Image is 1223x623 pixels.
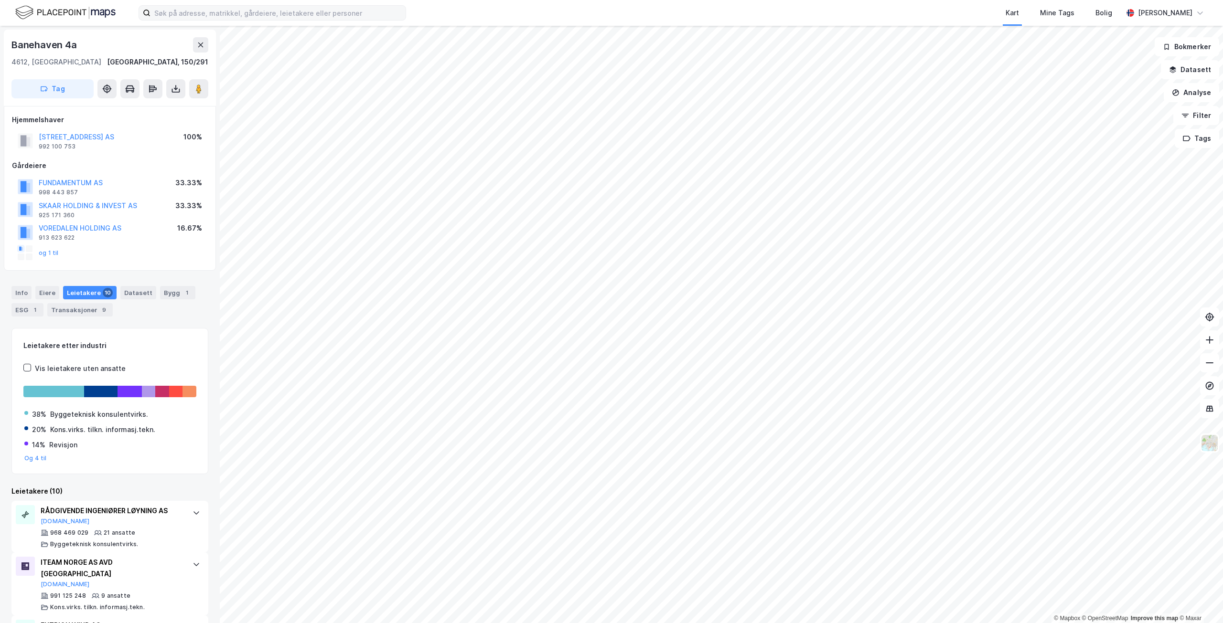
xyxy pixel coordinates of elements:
a: Improve this map [1131,615,1178,622]
div: Info [11,286,32,299]
div: Transaksjoner [47,303,113,317]
img: logo.f888ab2527a4732fd821a326f86c7f29.svg [15,4,116,21]
div: Leietakere etter industri [23,340,196,351]
div: 16.67% [177,222,202,234]
div: Bolig [1095,7,1112,19]
button: [DOMAIN_NAME] [41,517,90,525]
iframe: Chat Widget [1175,577,1223,623]
button: Datasett [1161,60,1219,79]
div: 38% [32,409,46,420]
div: 992 100 753 [39,143,75,150]
div: 33.33% [175,177,202,189]
div: 1 [182,288,192,297]
div: Kart [1006,7,1019,19]
div: 991 125 248 [50,592,86,600]
div: Leietakere (10) [11,486,208,497]
a: OpenStreetMap [1082,615,1128,622]
img: Z [1201,434,1219,452]
div: RÅDGIVENDE INGENIØRER LØYNING AS [41,505,183,517]
div: 9 ansatte [101,592,130,600]
div: Revisjon [49,439,77,451]
div: Byggeteknisk konsulentvirks. [50,409,148,420]
div: Kontrollprogram for chat [1175,577,1223,623]
input: Søk på adresse, matrikkel, gårdeiere, leietakere eller personer [150,6,406,20]
div: 21 ansatte [104,529,135,537]
div: 20% [32,424,46,435]
button: Tags [1175,129,1219,148]
div: Kons.virks. tilkn. informasj.tekn. [50,603,145,611]
div: Vis leietakere uten ansatte [35,363,126,374]
div: 100% [183,131,202,143]
div: 9 [99,305,109,315]
div: Byggeteknisk konsulentvirks. [50,540,139,548]
div: Gårdeiere [12,160,208,171]
div: 968 469 029 [50,529,88,537]
div: [PERSON_NAME] [1138,7,1192,19]
div: 4612, [GEOGRAPHIC_DATA] [11,56,101,68]
button: [DOMAIN_NAME] [41,581,90,588]
div: 33.33% [175,200,202,211]
div: Mine Tags [1040,7,1074,19]
div: 913 623 622 [39,234,75,242]
button: Og 4 til [24,454,47,462]
button: Bokmerker [1155,37,1219,56]
button: Filter [1173,106,1219,125]
div: 998 443 857 [39,189,78,196]
div: Hjemmelshaver [12,114,208,126]
div: [GEOGRAPHIC_DATA], 150/291 [107,56,208,68]
div: ITEAM NORGE AS AVD [GEOGRAPHIC_DATA] [41,557,183,580]
a: Mapbox [1054,615,1080,622]
div: Banehaven 4a [11,37,79,53]
button: Tag [11,79,94,98]
button: Analyse [1164,83,1219,102]
div: 14% [32,439,45,451]
div: 1 [30,305,40,315]
div: Leietakere [63,286,117,299]
div: Kons.virks. tilkn. informasj.tekn. [50,424,155,435]
div: 925 171 360 [39,211,75,219]
div: Eiere [35,286,59,299]
div: 10 [103,288,113,297]
div: ESG [11,303,43,317]
div: Bygg [160,286,195,299]
div: Datasett [120,286,156,299]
